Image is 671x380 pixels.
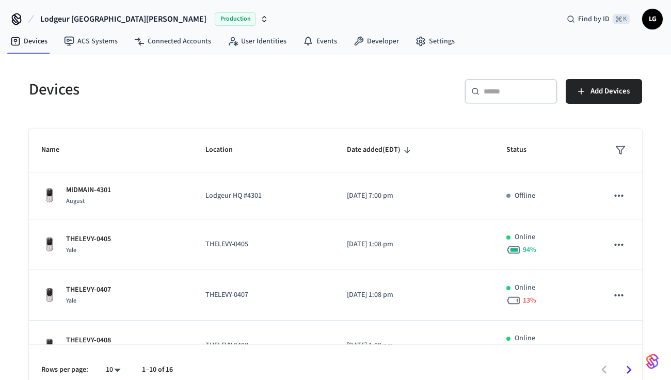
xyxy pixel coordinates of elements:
[142,365,173,375] p: 1–10 of 16
[515,282,535,293] p: Online
[215,12,256,26] span: Production
[41,187,58,204] img: Yale Assure Touchscreen Wifi Smart Lock, Satin Nickel, Front
[41,338,58,354] img: Yale Assure Touchscreen Wifi Smart Lock, Satin Nickel, Front
[347,191,482,201] p: [DATE] 7:00 pm
[41,287,58,304] img: Yale Assure Touchscreen Wifi Smart Lock, Satin Nickel, Front
[566,79,642,104] button: Add Devices
[347,340,482,351] p: [DATE] 1:08 pm
[345,32,407,51] a: Developer
[646,353,659,370] img: SeamLogoGradient.69752ec5.svg
[29,79,329,100] h5: Devices
[558,10,638,28] div: Find by ID⌘ K
[523,295,536,306] span: 13 %
[613,14,630,24] span: ⌘ K
[66,246,76,255] span: Yale
[56,32,126,51] a: ACS Systems
[66,185,111,196] p: MIDMAIN-4301
[41,236,58,253] img: Yale Assure Touchscreen Wifi Smart Lock, Satin Nickel, Front
[66,284,111,295] p: THELEVY-0407
[126,32,219,51] a: Connected Accounts
[205,239,322,250] p: THELEVY-0405
[66,197,85,205] span: August
[205,191,322,201] p: Lodgeur HQ #4301
[407,32,463,51] a: Settings
[66,335,111,346] p: THELEVY-0408
[2,32,56,51] a: Devices
[205,340,322,351] p: THELEVY-0408
[66,234,111,245] p: THELEVY-0405
[66,296,76,305] span: Yale
[643,10,662,28] span: LG
[642,9,663,29] button: LG
[205,142,246,158] span: Location
[41,365,88,375] p: Rows per page:
[295,32,345,51] a: Events
[347,142,414,158] span: Date added(EDT)
[347,239,482,250] p: [DATE] 1:08 pm
[578,14,610,24] span: Find by ID
[506,142,540,158] span: Status
[347,290,482,300] p: [DATE] 1:08 pm
[515,333,535,344] p: Online
[515,232,535,243] p: Online
[101,362,125,377] div: 10
[205,290,322,300] p: THELEVY-0407
[590,85,630,98] span: Add Devices
[523,245,536,255] span: 94 %
[41,142,73,158] span: Name
[515,191,535,201] p: Offline
[40,13,206,25] span: Lodgeur [GEOGRAPHIC_DATA][PERSON_NAME]
[219,32,295,51] a: User Identities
